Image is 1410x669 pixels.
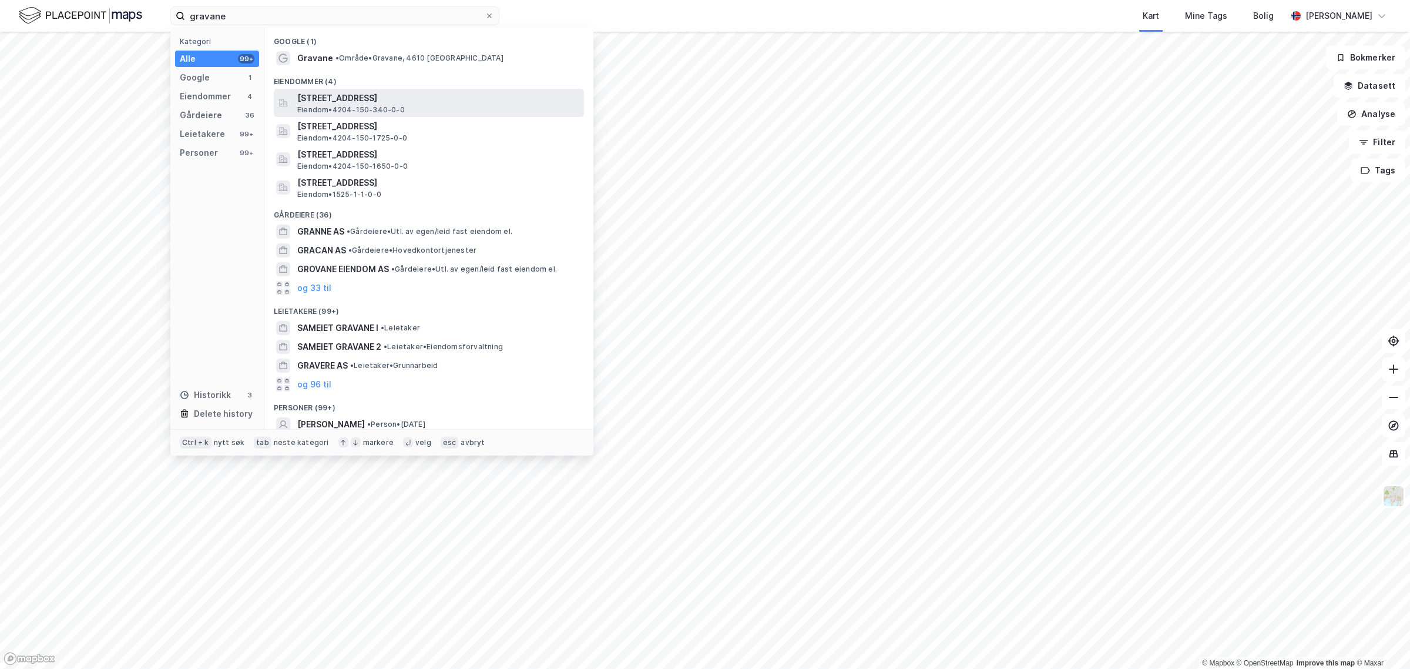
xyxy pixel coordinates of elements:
span: GROVANE EIENDOM AS [297,262,389,276]
div: velg [415,438,431,447]
button: og 33 til [297,281,331,295]
span: Leietaker • Eiendomsforvaltning [384,342,503,352]
span: Person • [DATE] [367,420,425,429]
button: Datasett [1334,74,1405,98]
div: Kart [1143,9,1159,23]
span: Gårdeiere • Hovedkontortjenester [348,246,476,255]
span: [STREET_ADDRESS] [297,148,579,162]
span: SAMEIET GRAVANE I [297,321,378,335]
div: 99+ [238,148,254,158]
div: Kontrollprogram for chat [1351,613,1410,669]
span: Leietaker • Grunnarbeid [350,361,438,370]
span: Eiendom • 4204-150-340-0-0 [297,105,405,115]
div: Ctrl + k [180,437,211,449]
span: Eiendom • 4204-150-1650-0-0 [297,162,408,171]
span: Område • Gravane, 4610 [GEOGRAPHIC_DATA] [335,53,503,63]
span: • [384,342,387,351]
span: Leietaker [381,323,420,333]
span: [STREET_ADDRESS] [297,91,579,105]
div: Leietakere [180,127,225,141]
div: neste kategori [274,438,329,447]
div: Gårdeiere [180,108,222,122]
span: Gårdeiere • Utl. av egen/leid fast eiendom el. [347,227,512,236]
span: SAMEIET GRAVANE 2 [297,340,381,354]
div: 99+ [238,54,254,63]
div: Mine Tags [1185,9,1227,23]
span: [PERSON_NAME] [297,417,365,431]
span: • [391,265,395,273]
iframe: Chat Widget [1351,613,1410,669]
div: Gårdeiere (36) [264,201,593,222]
div: markere [363,438,394,447]
div: 1 [245,73,254,82]
button: Tags [1351,159,1405,182]
button: og 96 til [297,377,331,392]
div: 36 [245,111,254,120]
button: Bokmerker [1326,46,1405,69]
a: Improve this map [1297,659,1355,667]
span: • [347,227,350,236]
button: Analyse [1337,102,1405,126]
img: logo.f888ab2527a4732fd821a326f86c7f29.svg [19,5,142,26]
div: Leietakere (99+) [264,297,593,319]
span: Gårdeiere • Utl. av egen/leid fast eiendom el. [391,265,557,274]
span: GRACAN AS [297,243,346,257]
span: Eiendom • 4204-150-1725-0-0 [297,133,407,143]
span: • [350,361,354,370]
span: Eiendom • 1525-1-1-0-0 [297,190,381,199]
span: [STREET_ADDRESS] [297,119,579,133]
span: Gravane [297,51,333,65]
div: nytt søk [214,438,245,447]
span: • [335,53,339,62]
a: Mapbox homepage [4,652,55,665]
div: Delete history [194,407,253,421]
div: 99+ [238,129,254,139]
div: Bolig [1253,9,1274,23]
div: Personer [180,146,218,160]
a: OpenStreetMap [1237,659,1294,667]
img: Z [1382,485,1405,507]
div: Kategori [180,37,259,46]
div: tab [254,437,271,449]
div: Personer (99+) [264,394,593,415]
button: Filter [1349,131,1405,154]
div: 4 [245,92,254,101]
span: GRAVERE AS [297,359,348,373]
span: • [367,420,371,429]
span: • [348,246,352,255]
div: avbryt [461,438,485,447]
span: • [381,323,384,332]
div: Alle [180,52,196,66]
input: Søk på adresse, matrikkel, gårdeiere, leietakere eller personer [185,7,485,25]
div: Eiendommer [180,89,231,103]
div: esc [441,437,459,449]
a: Mapbox [1202,659,1234,667]
div: [PERSON_NAME] [1305,9,1372,23]
div: Google (1) [264,28,593,49]
div: Historikk [180,388,231,402]
span: GRANNE AS [297,225,344,239]
div: 3 [245,390,254,400]
div: Google [180,71,210,85]
div: Eiendommer (4) [264,68,593,89]
span: [STREET_ADDRESS] [297,176,579,190]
